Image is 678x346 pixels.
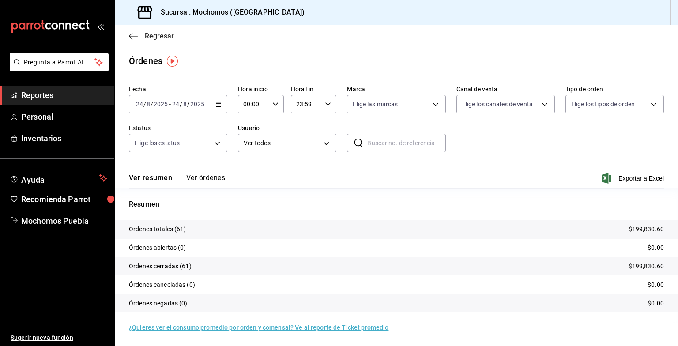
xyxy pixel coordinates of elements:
p: $0.00 [648,299,664,308]
label: Marca [347,86,445,92]
label: Hora fin [291,86,337,92]
p: $0.00 [648,280,664,290]
p: $199,830.60 [629,225,664,234]
h3: Sucursal: Mochomos ([GEOGRAPHIC_DATA]) [154,7,305,18]
span: Sugerir nueva función [11,333,107,342]
input: Buscar no. de referencia [367,134,445,152]
span: Pregunta a Parrot AI [24,58,95,67]
span: Inventarios [21,132,107,144]
input: -- [172,101,180,108]
a: Pregunta a Parrot AI [6,64,109,73]
label: Canal de venta [456,86,555,92]
p: $0.00 [648,243,664,252]
label: Tipo de orden [565,86,664,92]
button: Pregunta a Parrot AI [10,53,109,71]
label: Estatus [129,125,227,131]
span: Ayuda [21,173,96,184]
span: Reportes [21,89,107,101]
input: ---- [190,101,205,108]
label: Usuario [238,125,336,131]
label: Hora inicio [238,86,284,92]
span: Elige los estatus [135,139,180,147]
img: Tooltip marker [167,56,178,67]
p: Resumen [129,199,664,210]
label: Fecha [129,86,227,92]
button: open_drawer_menu [97,23,104,30]
span: / [143,101,146,108]
input: ---- [153,101,168,108]
p: Órdenes negadas (0) [129,299,188,308]
span: / [187,101,190,108]
span: Elige los tipos de orden [571,100,635,109]
button: Ver resumen [129,173,172,188]
button: Regresar [129,32,174,40]
span: / [180,101,182,108]
p: Órdenes abiertas (0) [129,243,186,252]
div: Órdenes [129,54,162,68]
span: Mochomos Puebla [21,215,107,227]
span: Ver todos [244,139,320,148]
p: Órdenes cerradas (61) [129,262,192,271]
input: -- [136,101,143,108]
span: Elige los canales de venta [462,100,533,109]
button: Ver órdenes [186,173,225,188]
span: Regresar [145,32,174,40]
span: - [169,101,171,108]
input: -- [146,101,151,108]
p: Órdenes canceladas (0) [129,280,195,290]
span: Elige las marcas [353,100,398,109]
p: Órdenes totales (61) [129,225,186,234]
span: Personal [21,111,107,123]
button: Exportar a Excel [603,173,664,184]
input: -- [183,101,187,108]
span: Recomienda Parrot [21,193,107,205]
span: / [151,101,153,108]
div: navigation tabs [129,173,225,188]
a: ¿Quieres ver el consumo promedio por orden y comensal? Ve al reporte de Ticket promedio [129,324,388,331]
p: $199,830.60 [629,262,664,271]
